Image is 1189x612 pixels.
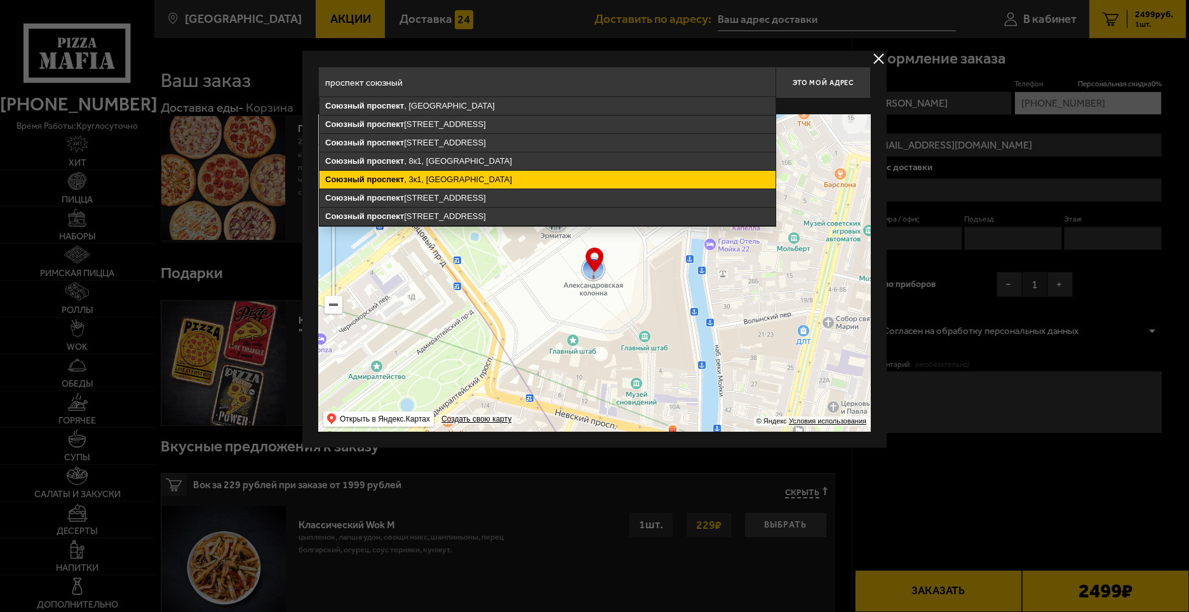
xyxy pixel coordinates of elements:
a: Условия использования [789,417,866,425]
ymaps: проспект [366,211,404,221]
ymaps: Союзный [325,156,365,166]
ymaps: [STREET_ADDRESS] [319,208,776,225]
ymaps: Открыть в Яндекс.Картах [340,411,430,427]
p: Укажите дом на карте или в поле ввода [318,102,497,112]
ymaps: проспект [366,156,404,166]
ymaps: Союзный [325,211,365,221]
ymaps: Союзный [325,138,365,147]
ymaps: , 8к1, [GEOGRAPHIC_DATA] [319,152,776,170]
ymaps: Союзный [325,193,365,203]
ymaps: Союзный [325,101,365,110]
ymaps: проспект [366,138,404,147]
a: Создать свою карту [439,415,514,424]
ymaps: проспект [366,193,404,203]
button: delivery type [871,51,887,67]
ymaps: , [GEOGRAPHIC_DATA] [319,97,776,115]
ymaps: проспект [366,101,404,110]
ymaps: проспект [366,175,404,184]
ymaps: © Яндекс [756,417,787,425]
span: Это мой адрес [793,79,854,87]
ymaps: [STREET_ADDRESS] [319,134,776,152]
ymaps: , 3к1, [GEOGRAPHIC_DATA] [319,171,776,189]
input: Введите адрес доставки [318,67,776,98]
ymaps: [STREET_ADDRESS] [319,189,776,207]
ymaps: [STREET_ADDRESS] [319,116,776,133]
ymaps: Союзный [325,119,365,129]
ymaps: Открыть в Яндекс.Картах [323,411,434,427]
ymaps: Союзный [325,175,365,184]
ymaps: проспект [366,119,404,129]
button: Это мой адрес [776,67,871,98]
